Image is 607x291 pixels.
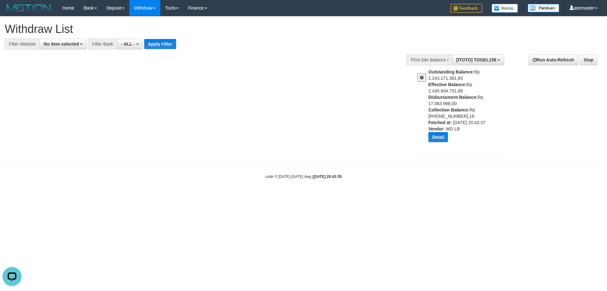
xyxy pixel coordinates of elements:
button: No item selected [40,39,87,49]
div: Filter Website [5,39,40,49]
span: No item selected [44,41,79,47]
img: Button%20Memo.svg [492,4,518,13]
h1: Withdraw List [5,23,398,35]
a: Run Auto-Refresh [529,54,578,65]
div: PGA Site Balance / [407,54,452,65]
button: - ALL - [117,39,143,49]
button: Apply Filter [144,39,176,49]
span: [ITOTO] TOGEL158 [456,57,496,62]
img: MOTION_logo.png [5,3,53,13]
b: Fetched at [428,120,451,125]
a: Stop [579,54,598,65]
b: Outstanding Balance: [428,69,474,74]
img: Feedback.jpg [451,4,482,13]
b: Collection Balance: [428,107,469,112]
b: Vendor [428,126,443,131]
button: Detail [428,132,448,142]
strong: [DATE] 20:43:35 [313,174,342,179]
b: Effective Balance: [428,82,467,87]
img: panduan.png [528,4,559,12]
small: code © [DATE]-[DATE] dwg | [265,174,342,179]
span: - ALL - [121,41,135,47]
button: [ITOTO] TOGEL158 [452,54,504,65]
div: Filter Bank [88,39,117,49]
button: Open LiveChat chat widget [3,3,21,22]
b: Disbursement Balance: [428,95,478,100]
div: Rp 1.243.171.361,83 Rp 2.430.604.751,88 Rp 17.063.998,00 Rp [PHONE_NUMBER],16 : [DATE] 20:43:37 :... [428,69,507,147]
